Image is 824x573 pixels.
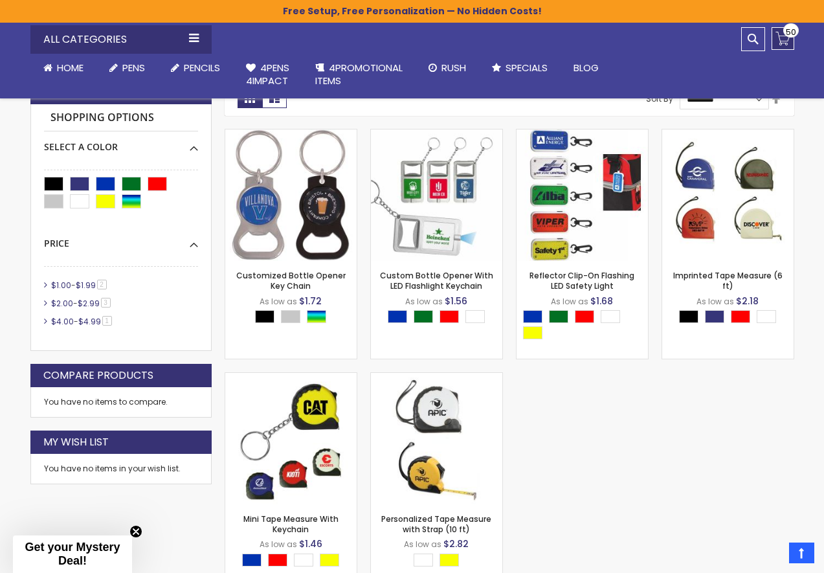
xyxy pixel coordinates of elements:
[441,61,466,74] span: Rush
[302,54,416,96] a: 4PROMOTIONALITEMS
[506,61,548,74] span: Specials
[96,54,158,82] a: Pens
[736,295,759,308] span: $2.18
[44,464,198,474] div: You have no items in your wish list.
[371,372,502,383] a: Personalized Tape Measure with Strap (10 ft)
[43,85,75,100] strong: Filter
[260,539,297,550] span: As low as
[523,310,542,323] div: Blue
[601,310,620,323] div: White
[789,543,814,563] a: Top
[517,129,648,140] a: Reflector Clip-On Flashing LED Safety Light
[48,316,117,327] a: $4.00-$4.991
[549,310,568,323] div: Green
[696,296,734,307] span: As low as
[44,131,198,153] div: Select A Color
[529,270,634,291] a: Reflector Clip-On Flashing LED Safety Light
[44,228,198,250] div: Price
[404,539,441,550] span: As low as
[225,373,357,504] img: Mini Tape Measure With Keychain
[414,310,433,323] div: Green
[561,54,612,82] a: Blog
[281,310,300,323] div: Silver
[443,537,469,550] span: $2.82
[48,280,111,291] a: $1.00-$1.992
[299,295,322,308] span: $1.72
[517,129,648,261] img: Reflector Clip-On Flashing LED Safety Light
[388,310,407,323] div: Blue
[268,554,287,567] div: Red
[371,373,502,504] img: Personalized Tape Measure with Strap (10 ft)
[158,54,233,82] a: Pencils
[307,310,326,323] div: Assorted
[225,129,357,261] img: Customized Bottle Opener Key Chain
[122,61,145,74] span: Pens
[299,537,322,550] span: $1.46
[57,61,84,74] span: Home
[662,129,794,261] img: Imprinted Tape Measure (6 ft)
[679,310,783,326] div: Select A Color
[673,270,783,291] a: Imprinted Tape Measure (6 ft)
[30,387,212,418] div: You have no items to compare.
[78,298,100,309] span: $2.99
[679,310,698,323] div: Black
[371,129,502,261] img: Custom Bottle Opener With LED Flashlight Keychain
[646,93,673,104] label: Sort By
[445,295,467,308] span: $1.56
[315,61,403,87] span: 4PROMOTIONAL ITEMS
[43,435,109,449] strong: My Wish List
[76,280,96,291] span: $1.99
[243,513,339,535] a: Mini Tape Measure With Keychain
[242,554,262,567] div: Blue
[78,316,101,327] span: $4.99
[757,310,776,323] div: White
[101,298,111,308] span: 3
[523,310,648,343] div: Select A Color
[255,310,333,326] div: Select A Color
[523,326,542,339] div: Yellow
[575,310,594,323] div: Red
[705,310,724,323] div: Royal Blue
[225,372,357,383] a: Mini Tape Measure With Keychain
[25,541,120,567] span: Get your Mystery Deal!
[51,316,74,327] span: $4.00
[440,554,459,567] div: Yellow
[97,280,107,289] span: 2
[772,27,794,50] a: 50
[465,310,485,323] div: White
[30,54,96,82] a: Home
[573,61,599,74] span: Blog
[48,298,115,309] a: $2.00-$2.993
[371,129,502,140] a: Custom Bottle Opener With LED Flashlight Keychain
[225,129,357,140] a: Customized Bottle Opener Key Chain
[51,298,73,309] span: $2.00
[13,535,132,573] div: Get your Mystery Deal!Close teaser
[416,54,479,82] a: Rush
[184,61,220,74] span: Pencils
[294,554,313,567] div: White
[381,513,491,535] a: Personalized Tape Measure with Strap (10 ft)
[440,310,459,323] div: Red
[590,295,613,308] span: $1.68
[414,554,433,567] div: White
[246,61,289,87] span: 4Pens 4impact
[30,25,212,54] div: All Categories
[551,296,588,307] span: As low as
[236,270,346,291] a: Customized Bottle Opener Key Chain
[405,296,443,307] span: As low as
[388,310,491,326] div: Select A Color
[786,26,796,38] span: 50
[255,310,274,323] div: Black
[731,310,750,323] div: Red
[129,525,142,538] button: Close teaser
[102,316,112,326] span: 1
[242,554,346,570] div: Select A Color
[320,554,339,567] div: Yellow
[51,280,71,291] span: $1.00
[662,129,794,140] a: Imprinted Tape Measure (6 ft)
[380,270,493,291] a: Custom Bottle Opener With LED Flashlight Keychain
[414,554,465,570] div: Select A Color
[44,104,198,132] strong: Shopping Options
[233,54,302,96] a: 4Pens4impact
[43,368,153,383] strong: Compare Products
